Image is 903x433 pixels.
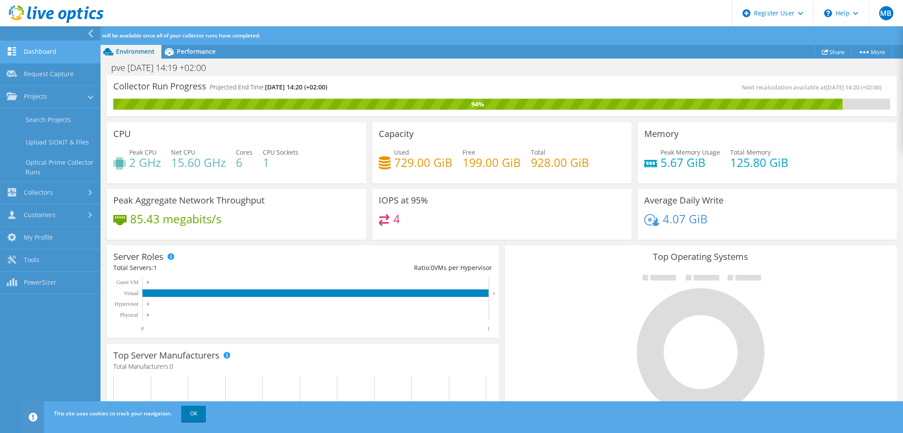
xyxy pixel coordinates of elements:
h1: pve [DATE] 14:19 +02:00 [107,63,220,73]
text: 0 [141,326,144,332]
h4: 928.00 GiB [531,158,589,167]
h3: Top Server Manufacturers [113,351,220,360]
text: 1 [487,326,490,332]
span: [DATE] 14:20 (+02:00) [265,83,327,91]
span: This site uses cookies to track your navigation. [54,410,172,417]
span: Peak Memory Usage [660,148,720,156]
text: 1 [493,291,495,296]
div: Total Servers: [113,263,302,273]
h4: 2 GHz [129,158,161,167]
h4: 1 [263,158,299,167]
span: 1 [153,263,157,272]
span: Additional analysis will be available once all of your collector runs have completed. [54,32,260,39]
div: Ratio: VMs per Hypervisor [302,263,492,273]
h3: Server Roles [113,252,164,262]
h3: Peak Aggregate Network Throughput [113,196,265,205]
span: Performance [177,47,216,56]
span: Free [463,148,475,156]
h4: Projected End Time: [210,82,327,92]
span: CPU Sockets [263,148,299,156]
text: 0 [147,313,149,317]
span: Used [394,148,409,156]
span: Total [531,148,545,156]
span: Next recalculation available at [742,83,886,91]
span: Cores [236,148,253,156]
text: 0 [147,302,149,306]
h3: Average Daily Write [644,196,724,205]
span: 0 [431,263,434,272]
h3: IOPS at 95% [379,196,428,205]
span: MB [879,6,893,20]
span: 0 [170,362,173,370]
svg: \n [824,9,832,17]
h4: 4.07 GiB [663,214,708,224]
h4: 199.00 GiB [463,158,521,167]
text: Guest VM [116,279,138,285]
h4: 729.00 GiB [394,158,452,167]
h3: CPU [113,129,131,139]
h4: Total Manufacturers: [113,362,492,371]
span: Net CPU [171,148,195,156]
a: More [851,45,892,59]
h4: 4 [393,214,400,224]
span: [DATE] 14:20 (+02:00) [826,83,881,91]
text: Physical [120,312,138,318]
text: Hypervisor [115,301,138,307]
div: 94% [113,100,843,109]
span: Peak CPU [129,148,157,156]
span: Environment [116,47,155,56]
a: Share [815,45,851,59]
h4: 5.67 GiB [660,158,720,167]
text: Virtual [124,290,139,296]
h3: Top Operating Systems [511,252,890,262]
h4: 6 [236,158,253,167]
h3: Memory [644,129,679,139]
h4: 125.80 GiB [730,158,788,167]
span: Total Memory [730,148,771,156]
text: 0 [147,280,149,285]
a: OK [181,406,206,422]
h3: Capacity [379,129,414,139]
h4: 15.60 GHz [171,158,226,167]
h4: 85.43 megabits/s [130,214,221,224]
